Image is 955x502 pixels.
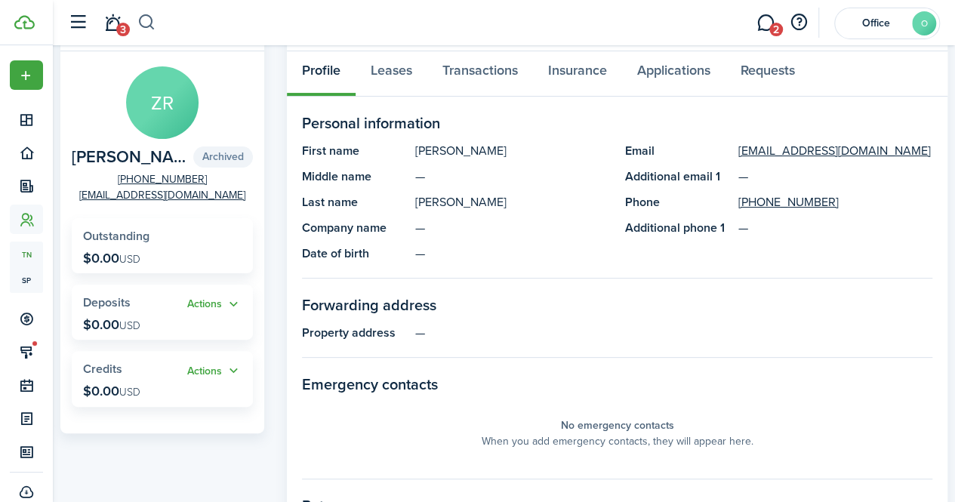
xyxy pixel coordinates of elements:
[83,317,140,332] p: $0.00
[119,318,140,334] span: USD
[118,171,207,187] a: [PHONE_NUMBER]
[83,383,140,399] p: $0.00
[622,51,725,97] a: Applications
[302,373,932,396] panel-main-section-title: Emergency contacts
[302,245,408,263] panel-main-title: Date of birth
[14,15,35,29] img: TenantCloud
[738,142,931,160] a: [EMAIL_ADDRESS][DOMAIN_NAME]
[187,362,242,380] button: Actions
[137,10,156,35] button: Search
[116,23,130,36] span: 3
[415,168,610,186] panel-main-description: —
[10,267,43,293] a: sp
[356,51,427,97] a: Leases
[126,66,199,139] avatar-text: ZR
[193,146,253,168] span: Archived
[83,360,122,377] span: Credits
[625,193,731,211] panel-main-title: Phone
[83,251,140,266] p: $0.00
[415,324,932,342] panel-main-description: —
[187,296,242,313] button: Actions
[625,168,731,186] panel-main-title: Additional email 1
[83,294,131,311] span: Deposits
[10,242,43,267] a: tn
[83,227,149,245] span: Outstanding
[187,296,242,313] button: Open menu
[72,148,186,167] span: Zoe Rodriguez
[415,193,610,211] panel-main-description: [PERSON_NAME]
[415,142,610,160] panel-main-description: [PERSON_NAME]
[10,60,43,90] button: Open menu
[625,142,731,160] panel-main-title: Email
[302,193,408,211] panel-main-title: Last name
[302,294,932,316] panel-main-section-title: Forwarding address
[725,51,810,97] a: Requests
[769,23,783,36] span: 2
[561,417,674,433] panel-main-placeholder-title: No emergency contacts
[119,251,140,267] span: USD
[415,245,610,263] panel-main-description: —
[625,219,731,237] panel-main-title: Additional phone 1
[786,10,812,35] button: Open resource center
[98,4,127,42] a: Notifications
[302,168,408,186] panel-main-title: Middle name
[79,187,245,203] a: [EMAIL_ADDRESS][DOMAIN_NAME]
[846,18,906,29] span: Office
[302,112,932,134] panel-main-section-title: Personal information
[63,8,92,37] button: Open sidebar
[533,51,622,97] a: Insurance
[302,219,408,237] panel-main-title: Company name
[187,362,242,380] button: Open menu
[427,51,533,97] a: Transactions
[751,4,780,42] a: Messaging
[738,193,839,211] a: [PHONE_NUMBER]
[415,219,610,237] panel-main-description: —
[119,384,140,400] span: USD
[912,11,936,35] avatar-text: O
[302,324,408,342] panel-main-title: Property address
[302,142,408,160] panel-main-title: First name
[482,433,753,449] panel-main-placeholder-description: When you add emergency contacts, they will appear here.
